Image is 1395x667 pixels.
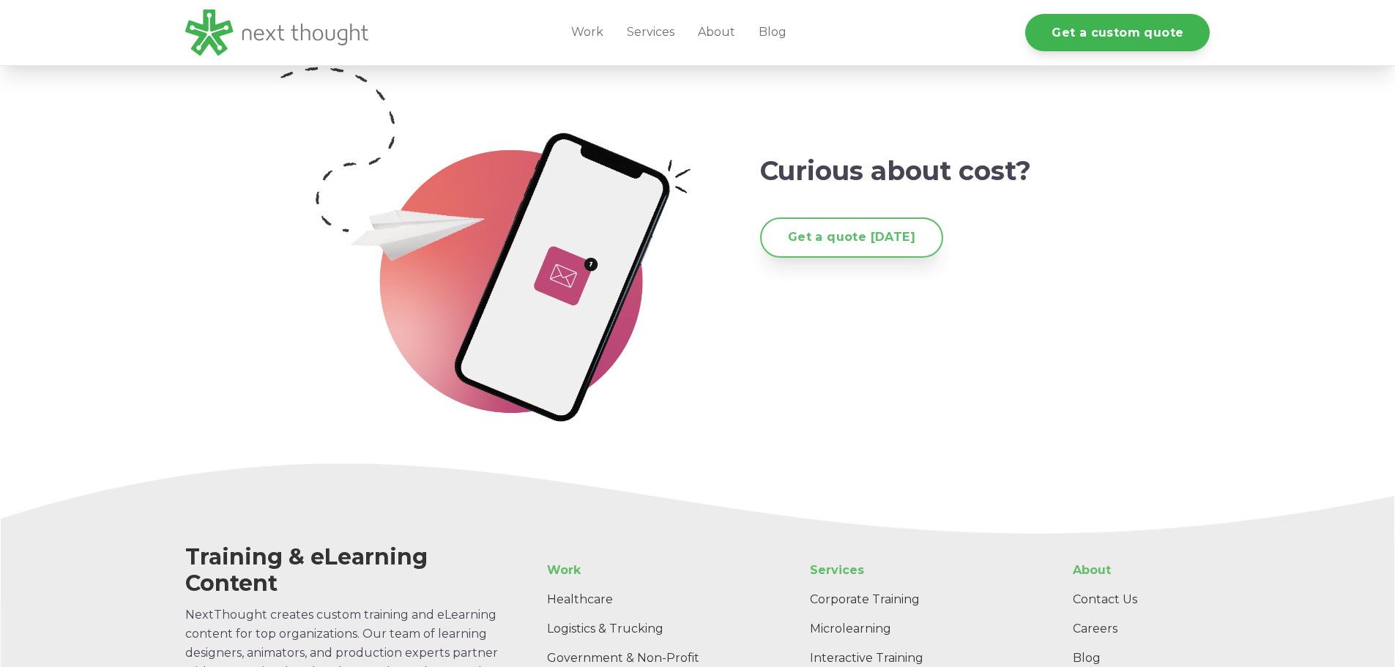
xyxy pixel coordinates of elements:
[185,10,368,56] img: LG - NextThought Logo
[185,543,428,597] span: Training & eLearning Content
[798,614,1035,644] a: Microlearning
[798,556,1035,585] a: Services
[535,585,755,614] a: Healthcare
[760,156,1152,186] h2: Curious about cost?
[535,614,755,644] a: Logistics & Trucking
[760,217,943,258] a: Get a quote [DATE]
[798,585,1035,614] a: Corporate Training
[1061,585,1210,614] a: Contact Us
[1025,14,1210,51] a: Get a custom quote
[273,59,702,427] img: Curiousaboutcost
[1061,614,1210,644] a: Careers
[1061,556,1210,585] a: About
[535,556,755,585] a: Work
